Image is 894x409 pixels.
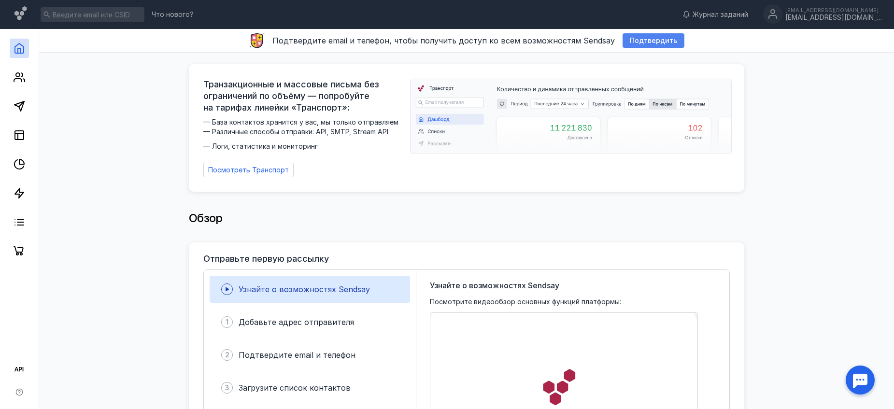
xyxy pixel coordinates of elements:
span: Журнал заданий [693,10,748,19]
a: Что нового? [147,11,199,18]
button: Подтвердить [623,33,684,48]
span: — База контактов хранится у вас, мы только отправляем — Различные способы отправки: API, SMTP, St... [203,117,404,151]
span: Подтвердить [630,37,677,45]
span: Транзакционные и массовые письма без ограничений по объёму — попробуйте на тарифах линейки «Транс... [203,79,404,113]
a: Посмотреть Транспорт [203,163,294,177]
img: dashboard-transport-banner [411,79,731,154]
span: Подтвердите email и телефон [239,350,355,360]
h3: Отправьте первую рассылку [203,254,329,264]
span: Подтвердите email и телефон, чтобы получить доступ ко всем возможностям Sendsay [272,36,615,45]
div: [EMAIL_ADDRESS][DOMAIN_NAME] [785,7,882,13]
span: Добавьте адрес отправителя [239,317,354,327]
span: Узнайте о возможностях Sendsay [430,280,559,291]
span: Что нового? [152,11,194,18]
span: 1 [226,317,228,327]
input: Введите email или CSID [41,7,144,22]
div: [EMAIL_ADDRESS][DOMAIN_NAME] [785,14,882,22]
span: Посмотреть Транспорт [208,166,289,174]
span: Посмотрите видеообзор основных функций платформы: [430,297,621,307]
span: 2 [225,350,229,360]
span: Узнайте о возможностях Sendsay [239,284,370,294]
a: Журнал заданий [678,10,753,19]
span: Загрузите список контактов [239,383,351,393]
span: 3 [225,383,229,393]
span: Обзор [189,211,223,225]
